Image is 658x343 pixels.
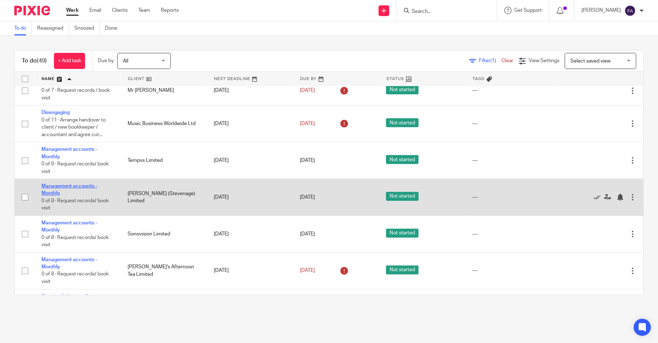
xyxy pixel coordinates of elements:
[593,194,604,201] a: Mark as done
[300,268,315,273] span: [DATE]
[123,59,128,64] span: All
[37,21,69,35] a: Reassigned
[386,192,419,201] span: Not started
[300,88,315,93] span: [DATE]
[41,110,70,115] a: Disengaging
[472,230,550,238] div: ---
[472,157,550,164] div: ---
[89,7,101,14] a: Email
[37,58,47,64] span: (49)
[514,8,542,13] span: Get Support
[386,118,419,127] span: Not started
[207,179,293,216] td: [DATE]
[570,59,610,64] span: Select saved view
[120,289,207,326] td: Oakfield Refurbishments Limited
[41,118,106,137] span: 0 of 11 · Arrange handover to client / new bookkeeper / accountant and agree cut...
[161,7,179,14] a: Reports
[472,120,550,127] div: ---
[472,267,550,274] div: ---
[120,76,207,105] td: Mr [PERSON_NAME]
[386,155,419,164] span: Not started
[105,21,123,35] a: Done
[300,158,315,163] span: [DATE]
[472,194,550,201] div: ---
[22,57,47,65] h1: To do
[41,88,110,100] span: 0 of 7 · Request records / book visit
[98,57,114,64] p: Due by
[582,7,621,14] p: [PERSON_NAME]
[386,85,419,94] span: Not started
[300,121,315,126] span: [DATE]
[120,252,207,289] td: [PERSON_NAME]'s Afternoon Tea Limited
[41,184,97,196] a: Management accounts - Monthly
[138,7,150,14] a: Team
[386,229,419,238] span: Not started
[386,265,419,274] span: Not started
[207,142,293,179] td: [DATE]
[529,58,559,63] span: View Settings
[112,7,128,14] a: Clients
[624,5,636,16] img: svg%3E
[41,294,109,299] a: Opening balance adjustments
[207,76,293,105] td: [DATE]
[120,105,207,142] td: Music Business Worldwide Ltd
[41,272,109,284] span: 0 of 8 · Request records/ book visit
[300,195,315,200] span: [DATE]
[411,9,475,15] input: Search
[14,6,50,15] img: Pixie
[41,220,97,233] a: Management accounts - Monthly
[14,21,32,35] a: To do
[41,257,97,269] a: Management accounts - Monthly
[207,105,293,142] td: [DATE]
[41,198,109,211] span: 0 of 8 · Request records/ book visit
[300,232,315,237] span: [DATE]
[120,142,207,179] td: Tempvs Limited
[501,58,513,63] a: Clear
[473,77,485,81] span: Tags
[41,235,109,248] span: 0 of 8 · Request records/ book visit
[41,147,97,159] a: Management accounts - Monthly
[207,215,293,252] td: [DATE]
[207,289,293,326] td: [DATE]
[490,58,496,63] span: (1)
[74,21,100,35] a: Snoozed
[66,7,79,14] a: Work
[479,58,501,63] span: Filter
[120,179,207,216] td: [PERSON_NAME] (Stevenage) Limited
[41,161,109,174] span: 0 of 8 · Request records/ book visit
[207,252,293,289] td: [DATE]
[120,215,207,252] td: Sonovision Limited
[54,53,85,69] a: + Add task
[472,87,550,94] div: ---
